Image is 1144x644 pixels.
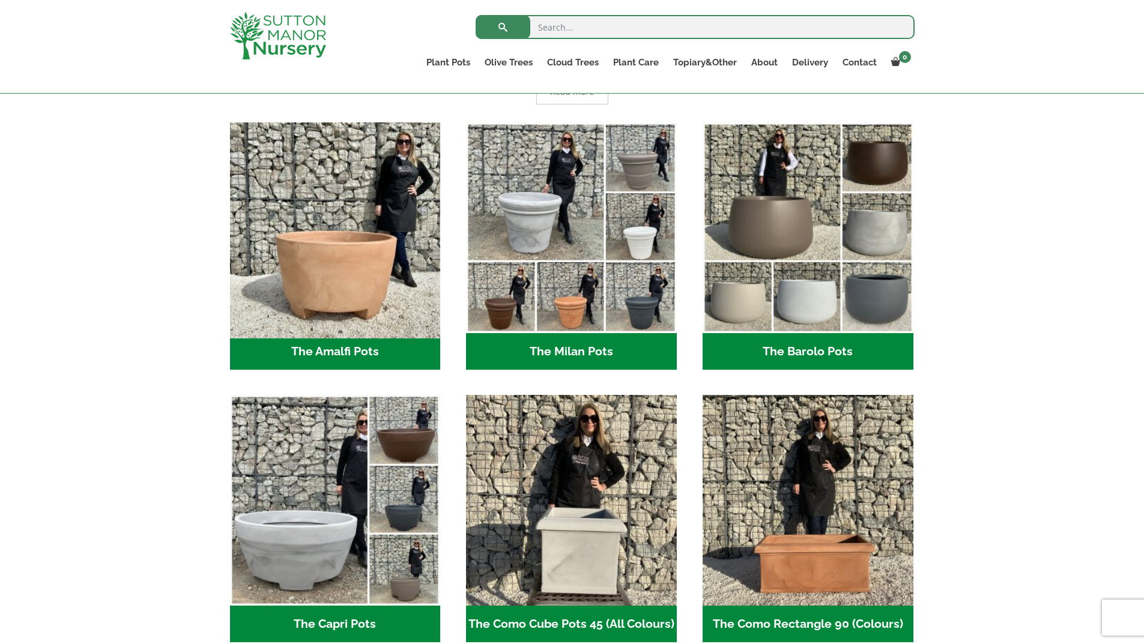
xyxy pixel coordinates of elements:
[899,51,911,63] span: 0
[606,54,666,71] a: Plant Care
[703,606,913,643] h2: The Como Rectangle 90 (Colours)
[419,54,477,71] a: Plant Pots
[703,122,913,333] img: The Barolo Pots
[225,117,446,338] img: The Amalfi Pots
[230,122,441,370] a: Visit product category The Amalfi Pots
[703,122,913,370] a: Visit product category The Barolo Pots
[477,54,540,71] a: Olive Trees
[466,395,677,642] a: Visit product category The Como Cube Pots 45 (All Colours)
[230,395,441,606] img: The Capri Pots
[703,333,913,370] h2: The Barolo Pots
[466,395,677,606] img: The Como Cube Pots 45 (All Colours)
[550,88,594,96] span: Read more
[703,395,913,606] img: The Como Rectangle 90 (Colours)
[466,606,677,643] h2: The Como Cube Pots 45 (All Colours)
[466,122,677,333] img: The Milan Pots
[540,54,606,71] a: Cloud Trees
[666,54,744,71] a: Topiary&Other
[744,54,785,71] a: About
[466,122,677,370] a: Visit product category The Milan Pots
[466,333,677,370] h2: The Milan Pots
[230,395,441,642] a: Visit product category The Capri Pots
[230,12,326,59] img: logo
[835,54,884,71] a: Contact
[703,395,913,642] a: Visit product category The Como Rectangle 90 (Colours)
[476,15,915,39] input: Search...
[230,606,441,643] h2: The Capri Pots
[230,333,441,370] h2: The Amalfi Pots
[884,54,915,71] a: 0
[785,54,835,71] a: Delivery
